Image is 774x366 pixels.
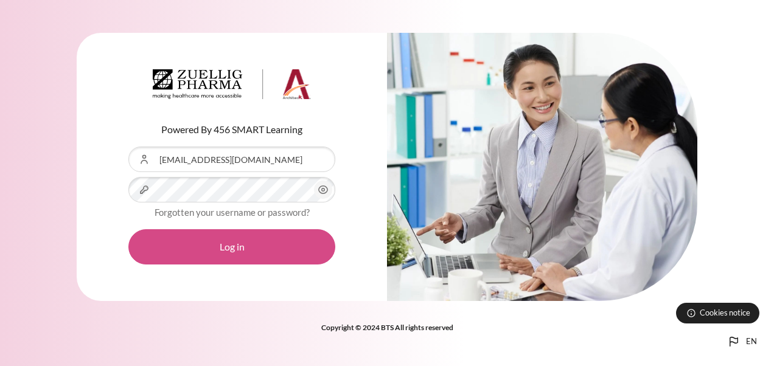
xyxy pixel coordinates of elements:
input: Username or Email Address [128,147,335,172]
a: Architeck [153,69,311,105]
a: Forgotten your username or password? [155,207,310,218]
img: Architeck [153,69,311,100]
span: en [746,336,757,348]
strong: Copyright © 2024 BTS All rights reserved [321,323,453,332]
button: Log in [128,229,335,264]
button: Cookies notice [676,303,759,323]
span: Cookies notice [700,307,750,319]
p: Powered By 456 SMART Learning [128,122,335,137]
button: Languages [722,330,762,354]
